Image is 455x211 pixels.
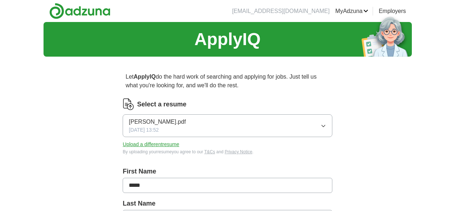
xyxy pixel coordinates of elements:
[123,141,179,148] button: Upload a differentresume
[232,7,329,16] li: [EMAIL_ADDRESS][DOMAIN_NAME]
[225,149,252,154] a: Privacy Notice
[379,7,406,16] a: Employers
[123,149,332,155] div: By uploading your resume you agree to our and .
[194,26,260,52] h1: ApplyIQ
[134,74,156,80] strong: ApplyIQ
[123,167,332,176] label: First Name
[123,199,332,208] label: Last Name
[335,7,368,16] a: MyAdzuna
[129,118,186,126] span: [PERSON_NAME].pdf
[123,98,134,110] img: CV Icon
[49,3,110,19] img: Adzuna logo
[123,114,332,137] button: [PERSON_NAME].pdf[DATE] 13:52
[123,70,332,93] p: Let do the hard work of searching and applying for jobs. Just tell us what you're looking for, an...
[137,100,186,109] label: Select a resume
[129,126,159,134] span: [DATE] 13:52
[204,149,215,154] a: T&Cs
